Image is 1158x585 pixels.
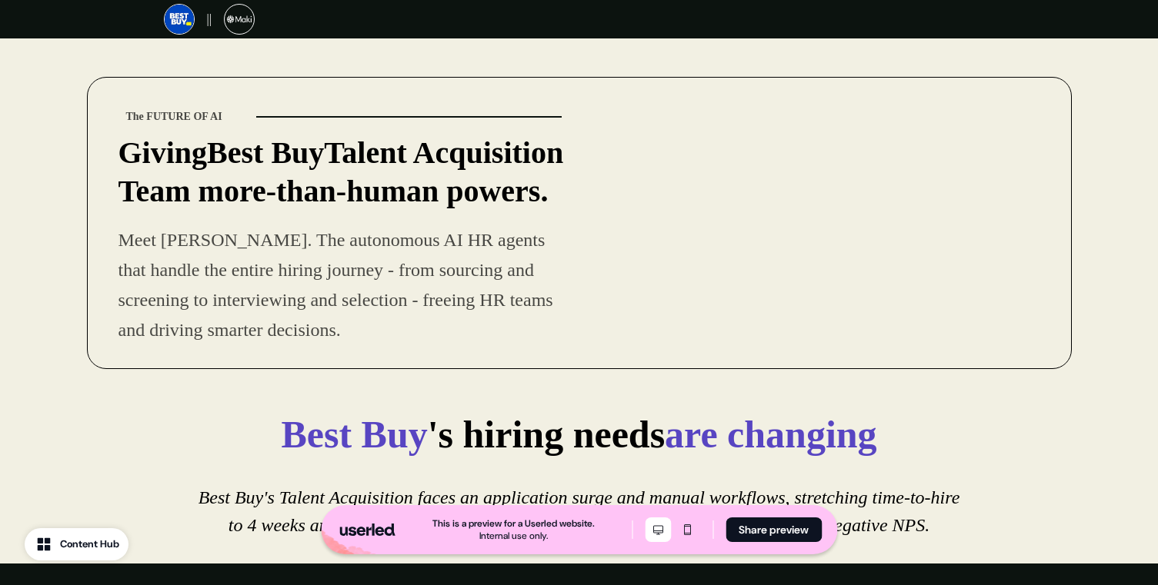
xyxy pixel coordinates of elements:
[674,517,700,542] button: Mobile mode
[118,225,570,345] p: Meet [PERSON_NAME]. The autonomous AI HR agents that handle the entire hiring journey - from sour...
[665,413,877,456] strong: are changing
[126,111,222,122] strong: The FUTURE OF AI
[118,135,208,170] strong: Giving
[199,487,960,535] em: Best Buy's Talent Acquisition faces an application surge and manual workflows, stretching time-to...
[60,537,119,552] div: Content Hub
[428,413,665,456] strong: 's hiring needs
[118,135,564,208] strong: Talent Acquisition Team more-than-human powers.
[479,530,548,542] div: Internal use only.
[207,10,212,28] p: ||
[281,413,427,456] strong: Best Buy
[726,517,822,542] button: Share preview
[432,517,595,530] div: This is a preview for a Userled website.
[25,528,128,560] button: Content Hub
[118,134,570,211] p: Best Buy
[645,517,671,542] button: Desktop mode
